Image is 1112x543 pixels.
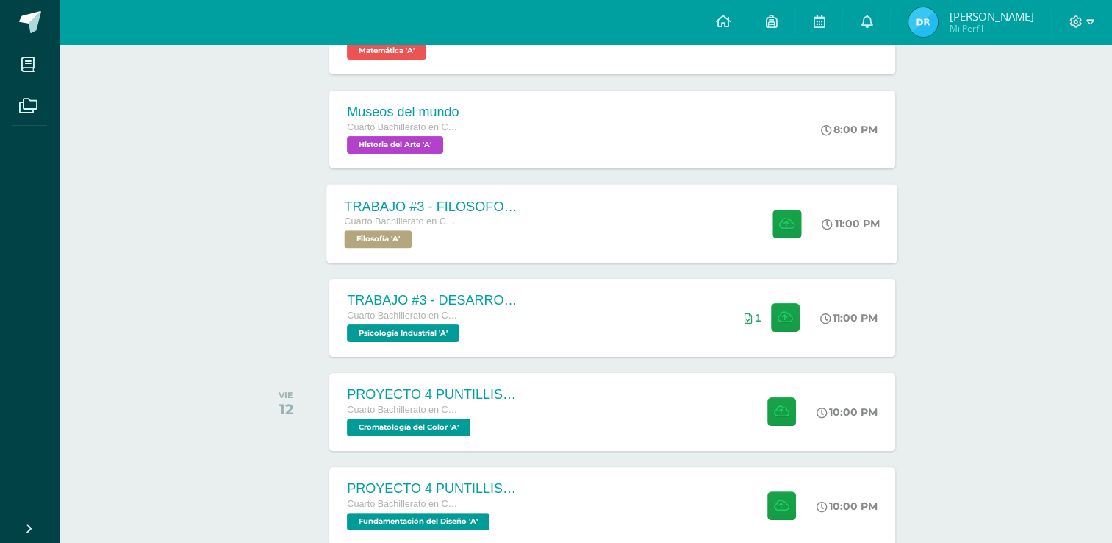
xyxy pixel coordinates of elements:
[347,481,523,497] div: PROYECTO 4 PUNTILLISMO
[820,311,878,324] div: 11:00 PM
[347,136,443,154] span: Historia del Arte 'A'
[347,42,426,60] span: Matemática 'A'
[755,312,761,324] span: 1
[822,217,880,230] div: 11:00 PM
[949,22,1033,35] span: Mi Perfil
[347,513,489,530] span: Fundamentación del Diseño 'A'
[347,405,457,415] span: Cuarto Bachillerato en CCLL con Orientación en Diseño Gráfico
[347,419,470,436] span: Cromatología del Color 'A'
[279,390,293,400] div: VIE
[744,312,761,324] div: Archivos entregados
[347,310,457,321] span: Cuarto Bachillerato en CCLL con Orientación en Diseño Gráfico
[347,324,459,342] span: Psicología Industrial 'A'
[347,499,457,509] span: Cuarto Bachillerato en CCLL con Orientación en Diseño Gráfico
[347,122,457,132] span: Cuarto Bachillerato en CCLL con Orientación en Diseño Gráfico
[821,123,878,136] div: 8:00 PM
[949,9,1033,24] span: [PERSON_NAME]
[279,400,293,418] div: 12
[345,199,523,214] div: TRABAJO #3 - FILOSOFOS [DEMOGRAPHIC_DATA]
[817,500,878,513] div: 10:00 PM
[817,405,878,419] div: 10:00 PM
[345,216,456,227] span: Cuarto Bachillerato en CCLL con Orientación en Diseño Gráfico
[347,387,523,402] div: PROYECTO 4 PUNTILLISMO
[347,293,523,308] div: TRABAJO #3 - DESARROLLO ORGANIZACIONAL
[908,7,938,37] img: cdec160f2c50c3310a63869b1866c3b4.png
[347,104,459,120] div: Museos del mundo
[345,230,412,248] span: Filosofía 'A'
